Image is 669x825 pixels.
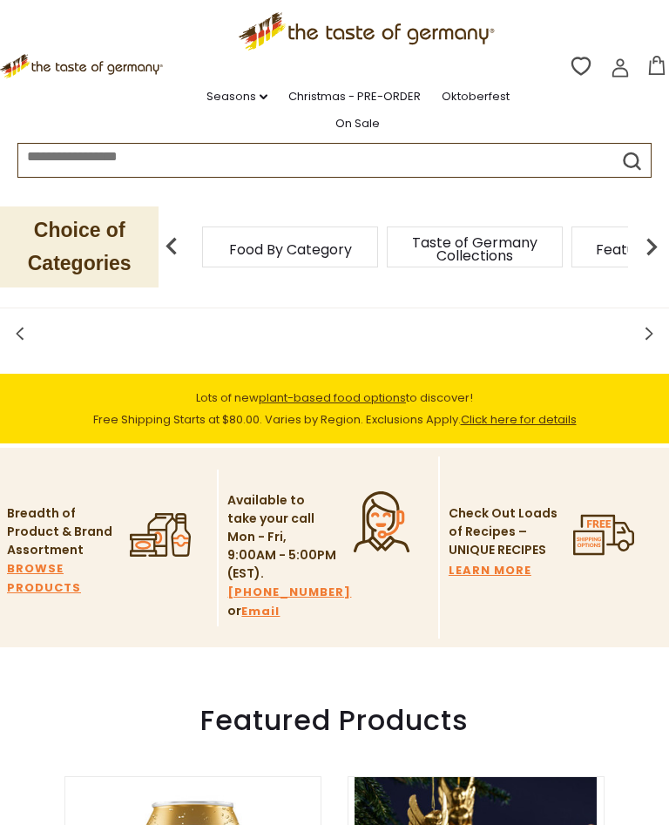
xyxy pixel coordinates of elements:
a: Oktoberfest [442,87,510,106]
a: [PHONE_NUMBER] [227,583,351,602]
p: Check Out Loads of Recipes – UNIQUE RECIPES [449,504,557,559]
a: On Sale [335,114,380,133]
img: next arrow [634,229,669,264]
p: Available to take your call Mon - Fri, 9:00AM - 5:00PM (EST). or [227,491,336,621]
p: Breadth of Product & Brand Assortment [7,504,116,559]
a: Seasons [206,87,267,106]
a: Christmas - PRE-ORDER [288,87,421,106]
a: BROWSE PRODUCTS [7,559,116,598]
a: Food By Category [229,243,352,256]
a: Email [241,602,280,621]
a: LEARN MORE [449,561,531,580]
a: Click here for details [461,411,577,428]
a: Taste of Germany Collections [405,236,544,262]
span: Lots of new to discover! Free Shipping Starts at $80.00. Varies by Region. Exclusions Apply. [93,389,577,428]
img: previous arrow [154,229,189,264]
a: plant-based food options [259,389,406,406]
